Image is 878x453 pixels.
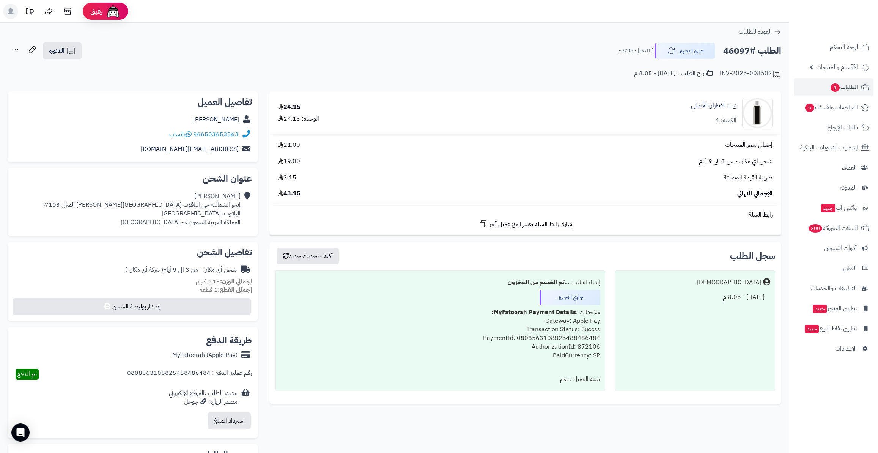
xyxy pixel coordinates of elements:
span: تطبيق نقاط البيع [804,323,857,334]
button: جاري التجهيز [655,43,715,59]
div: رقم عملية الدفع : 0808563108825488486484 [127,369,252,380]
a: تطبيق نقاط البيعجديد [794,319,873,338]
span: تم الدفع [17,370,37,379]
div: Open Intercom Messenger [11,423,30,442]
div: [DEMOGRAPHIC_DATA] [697,278,761,287]
img: logo-2.png [826,11,871,27]
a: السلات المتروكة200 [794,219,873,237]
span: 1 [830,83,840,92]
span: رفيق [90,7,102,16]
div: الوحدة: 24.15 [278,115,319,123]
span: ( شركة أي مكان ) [125,265,163,274]
span: الإعدادات [835,343,857,354]
span: وآتس آب [820,203,857,213]
div: شحن أي مكان - من 3 الى 9 أيام [125,266,237,274]
div: تاريخ الطلب : [DATE] - 8:05 م [634,69,713,78]
a: المراجعات والأسئلة5 [794,98,873,116]
span: طلبات الإرجاع [827,122,858,133]
span: 43.15 [278,189,301,198]
img: 1706024635-Tar%20Oil-90x90.jpg [743,98,772,128]
span: الأقسام والمنتجات [816,62,858,72]
a: العملاء [794,159,873,177]
a: إشعارات التحويلات البنكية [794,138,873,157]
a: طلبات الإرجاع [794,118,873,137]
a: زيت القطران الأصلي [691,101,736,110]
h2: طريقة الدفع [206,336,252,345]
span: ضريبة القيمة المضافة [724,173,773,182]
span: جديد [813,305,827,313]
span: جديد [821,204,835,212]
span: شارك رابط السلة نفسها مع عميل آخر [489,220,572,229]
span: المدونة [840,182,857,193]
h3: سجل الطلب [730,252,775,261]
div: إنشاء الطلب .... [280,275,600,290]
a: العودة للطلبات [738,27,781,36]
strong: إجمالي القطع: [218,285,252,294]
a: المدونة [794,179,873,197]
div: مصدر الطلب :الموقع الإلكتروني [169,389,238,406]
span: الفاتورة [49,46,65,55]
a: تحديثات المنصة [20,4,39,21]
a: الطلبات1 [794,78,873,96]
span: المراجعات والأسئلة [804,102,858,113]
div: MyFatoorah (Apple Pay) [172,351,238,360]
span: 3.15 [278,173,296,182]
div: ملاحظات : Gateway: Apple Pay Transaction Status: Succss PaymentId: 0808563108825488486484 Authori... [280,305,600,372]
small: [DATE] - 8:05 م [618,47,653,55]
span: العودة للطلبات [738,27,772,36]
span: الإجمالي النهائي [737,189,773,198]
div: [DATE] - 8:05 م [620,290,770,305]
a: شارك رابط السلة نفسها مع عميل آخر [478,219,572,229]
span: لوحة التحكم [830,42,858,52]
div: مصدر الزيارة: جوجل [169,398,238,406]
span: التطبيقات والخدمات [810,283,857,294]
strong: إجمالي الوزن: [220,277,252,286]
div: جاري التجهيز [540,290,600,305]
span: التقارير [842,263,857,274]
span: الطلبات [830,82,858,93]
span: أدوات التسويق [824,243,857,253]
div: 24.15 [278,103,301,112]
h2: تفاصيل الشحن [14,248,252,257]
span: شحن أي مكان - من 3 الى 9 أيام [699,157,773,166]
span: 19.00 [278,157,300,166]
div: رابط السلة [272,211,778,219]
h2: الطلب #46097 [723,43,781,59]
b: تم الخصم من المخزون [508,278,565,287]
a: لوحة التحكم [794,38,873,56]
small: 1 قطعة [200,285,252,294]
span: العملاء [842,162,857,173]
a: [EMAIL_ADDRESS][DOMAIN_NAME] [141,145,239,154]
a: أدوات التسويق [794,239,873,257]
button: أضف تحديث جديد [277,248,339,264]
a: الفاتورة [43,42,82,59]
a: تطبيق المتجرجديد [794,299,873,318]
a: التطبيقات والخدمات [794,279,873,297]
a: التقارير [794,259,873,277]
a: وآتس آبجديد [794,199,873,217]
div: الكمية: 1 [716,116,736,125]
div: تنبيه العميل : نعم [280,372,600,387]
span: السلات المتروكة [808,223,858,233]
span: إجمالي سعر المنتجات [725,141,773,149]
a: الإعدادات [794,340,873,358]
h2: تفاصيل العميل [14,98,252,107]
div: INV-2025-008502 [719,69,781,78]
a: 966503653563 [193,130,239,139]
small: 0.13 كجم [196,277,252,286]
button: إصدار بوليصة الشحن [13,298,251,315]
span: إشعارات التحويلات البنكية [800,142,858,153]
span: 5 [805,103,815,112]
a: واتساب [169,130,192,139]
a: [PERSON_NAME] [193,115,239,124]
div: [PERSON_NAME] ابحر الشمالية حي الياقوت [GEOGRAPHIC_DATA][PERSON_NAME] المنزل 7103، الياقوت، [GEOG... [43,192,241,226]
span: 200 [808,224,823,233]
b: MyFatoorah Payment Details: [492,308,576,317]
span: جديد [805,325,819,333]
h2: عنوان الشحن [14,174,252,183]
button: استرداد المبلغ [208,412,251,429]
span: 21.00 [278,141,300,149]
span: تطبيق المتجر [812,303,857,314]
img: ai-face.png [105,4,121,19]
